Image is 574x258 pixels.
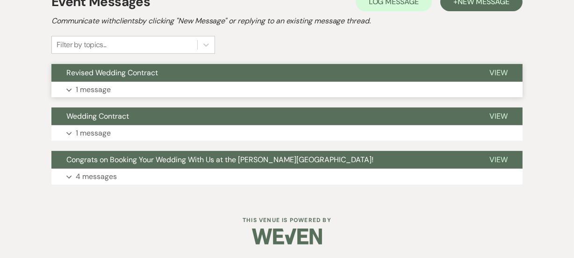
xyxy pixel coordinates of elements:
[57,39,107,50] div: Filter by topics...
[51,169,523,185] button: 4 messages
[489,155,508,165] span: View
[489,68,508,78] span: View
[76,84,111,96] p: 1 message
[66,111,129,121] span: Wedding Contract
[66,68,158,78] span: Revised Wedding Contract
[489,111,508,121] span: View
[474,151,523,169] button: View
[51,151,474,169] button: Congrats on Booking Your Wedding With Us at the [PERSON_NAME][GEOGRAPHIC_DATA]!
[51,15,523,27] h2: Communicate with clients by clicking "New Message" or replying to an existing message thread.
[51,64,474,82] button: Revised Wedding Contract
[474,107,523,125] button: View
[51,82,523,98] button: 1 message
[252,220,322,253] img: Weven Logo
[51,125,523,141] button: 1 message
[51,107,474,125] button: Wedding Contract
[76,127,111,139] p: 1 message
[66,155,373,165] span: Congrats on Booking Your Wedding With Us at the [PERSON_NAME][GEOGRAPHIC_DATA]!
[474,64,523,82] button: View
[76,171,117,183] p: 4 messages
